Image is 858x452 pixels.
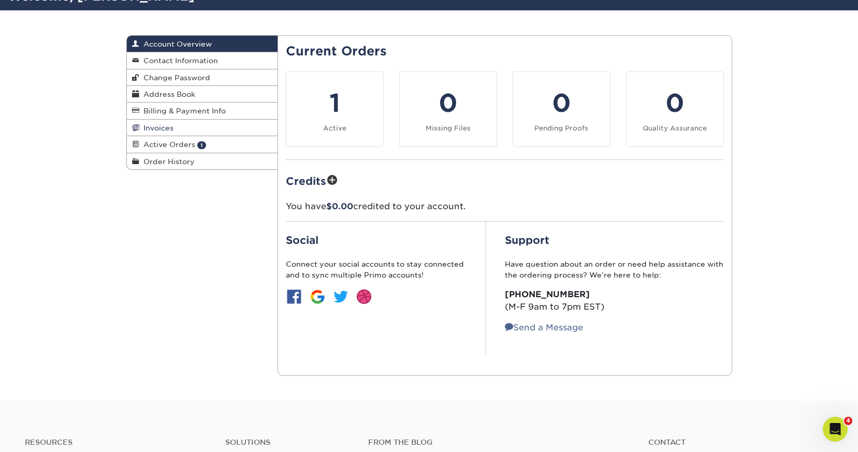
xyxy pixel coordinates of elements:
[139,56,218,65] span: Contact Information
[648,438,833,447] a: Contact
[127,69,278,86] a: Change Password
[519,84,604,122] div: 0
[127,103,278,119] a: Billing & Payment Info
[356,288,372,305] img: btn-dribbble.jpg
[323,124,346,132] small: Active
[139,157,195,166] span: Order History
[139,140,195,149] span: Active Orders
[626,71,724,147] a: 0 Quality Assurance
[286,71,384,147] a: 1 Active
[25,438,210,447] h4: Resources
[406,84,490,122] div: 0
[127,120,278,136] a: Invoices
[293,84,377,122] div: 1
[286,44,724,59] h2: Current Orders
[127,52,278,69] a: Contact Information
[197,141,206,149] span: 1
[127,36,278,52] a: Account Overview
[286,234,467,246] h2: Social
[127,153,278,169] a: Order History
[286,172,724,188] h2: Credits
[399,71,497,147] a: 0 Missing Files
[139,90,195,98] span: Address Book
[534,124,588,132] small: Pending Proofs
[505,323,583,332] a: Send a Message
[368,438,620,447] h4: From the Blog
[225,438,353,447] h4: Solutions
[505,288,724,313] p: (M-F 9am to 7pm EST)
[286,200,724,213] p: You have credited to your account.
[633,84,717,122] div: 0
[127,136,278,153] a: Active Orders 1
[286,259,467,280] p: Connect your social accounts to stay connected and to sync multiple Primo accounts!
[3,420,88,448] iframe: Google Customer Reviews
[309,288,326,305] img: btn-google.jpg
[139,40,212,48] span: Account Overview
[286,288,302,305] img: btn-facebook.jpg
[505,259,724,280] p: Have question about an order or need help assistance with the ordering process? We’re here to help:
[326,201,353,211] span: $0.00
[139,124,173,132] span: Invoices
[426,124,471,132] small: Missing Files
[643,124,707,132] small: Quality Assurance
[127,86,278,103] a: Address Book
[139,107,226,115] span: Billing & Payment Info
[844,417,852,425] span: 4
[513,71,610,147] a: 0 Pending Proofs
[505,234,724,246] h2: Support
[332,288,349,305] img: btn-twitter.jpg
[139,74,210,82] span: Change Password
[505,289,590,299] strong: [PHONE_NUMBER]
[823,417,848,442] iframe: Intercom live chat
